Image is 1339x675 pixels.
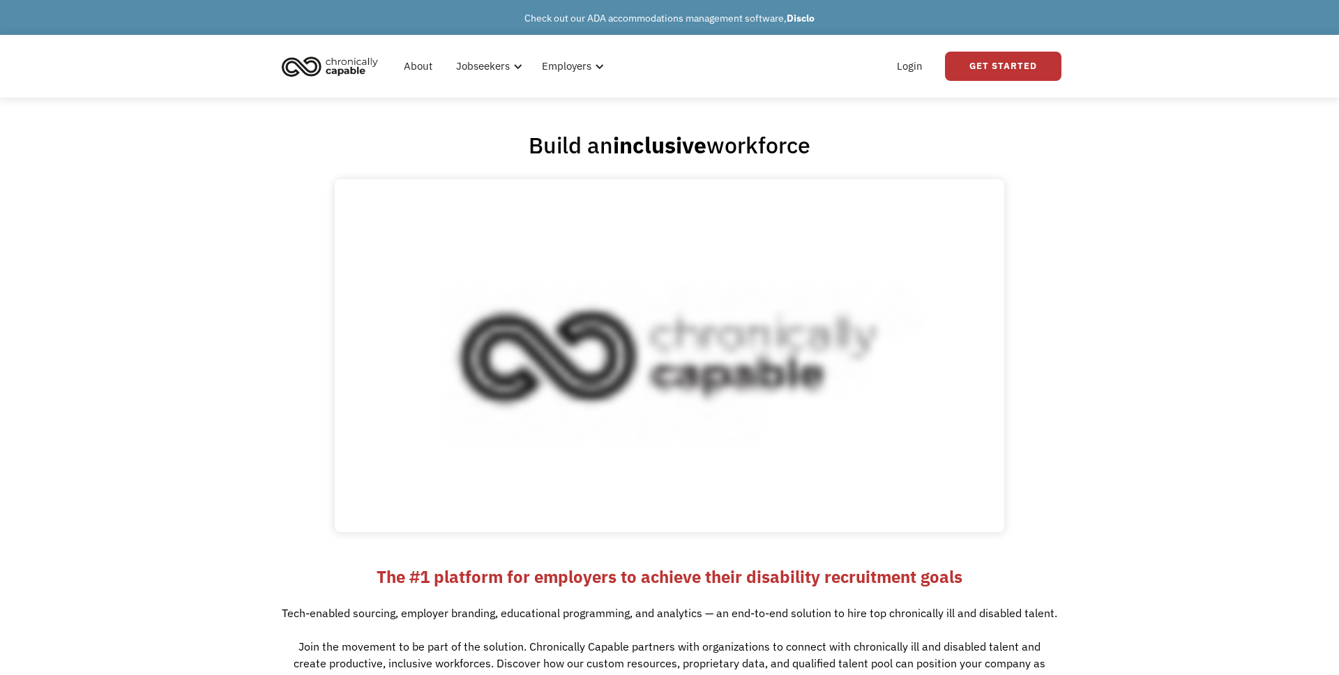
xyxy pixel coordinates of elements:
img: Chronically Capable logo [278,51,382,82]
div: Jobseekers [456,58,510,75]
a: Login [888,44,931,89]
strong: inclusive [613,130,706,160]
a: Check out our ADA accommodations management software,Disclo [524,12,815,24]
h1: Build an workforce [529,131,810,159]
a: About [395,44,441,89]
strong: Disclo [787,12,815,24]
div: Employers [542,58,591,75]
a: Get Started [945,52,1061,81]
strong: The #1 platform for employers to achieve their disability recruitment goals [377,566,962,588]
